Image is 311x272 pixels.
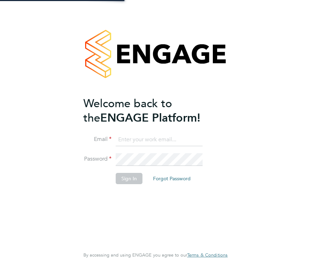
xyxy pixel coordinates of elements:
[83,252,228,258] span: By accessing and using ENGAGE you agree to our
[83,136,112,143] label: Email
[187,252,228,258] a: Terms & Conditions
[83,155,112,163] label: Password
[187,252,228,258] span: Terms & Conditions
[116,173,142,184] button: Sign In
[83,96,221,125] h2: ENGAGE Platform!
[147,173,196,184] button: Forgot Password
[116,134,203,146] input: Enter your work email...
[83,97,172,125] span: Welcome back to the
